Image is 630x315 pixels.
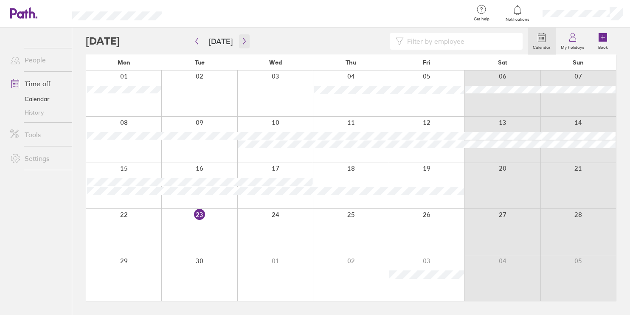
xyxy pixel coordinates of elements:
a: Time off [3,75,72,92]
span: Sat [498,59,507,66]
span: Mon [118,59,130,66]
span: Get help [468,17,495,22]
span: Sun [573,59,584,66]
span: Wed [269,59,282,66]
a: Book [589,28,616,55]
span: Fri [423,59,430,66]
label: Book [593,42,613,50]
a: History [3,106,72,119]
input: Filter by employee [404,33,517,49]
a: My holidays [556,28,589,55]
label: Calendar [528,42,556,50]
a: Calendar [3,92,72,106]
a: Settings [3,150,72,167]
button: [DATE] [202,34,239,48]
span: Thu [346,59,356,66]
span: Tue [195,59,205,66]
a: People [3,51,72,68]
a: Tools [3,126,72,143]
a: Calendar [528,28,556,55]
label: My holidays [556,42,589,50]
span: Notifications [504,17,532,22]
a: Notifications [504,4,532,22]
